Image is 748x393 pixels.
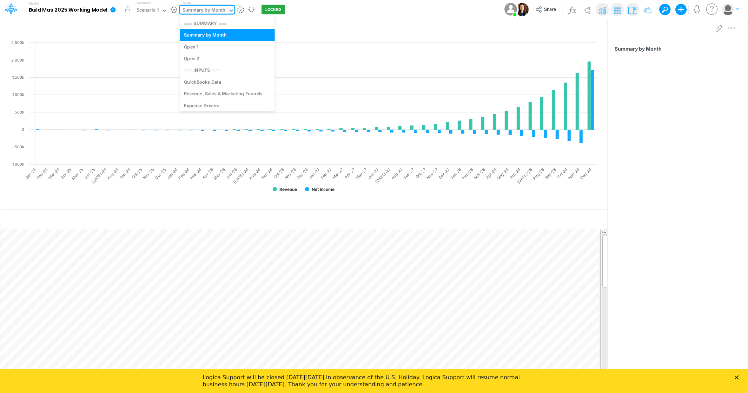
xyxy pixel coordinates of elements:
[180,99,275,111] div: Expense Drivers
[415,167,427,179] text: Oct-27
[91,167,108,184] text: [DATE]-25
[180,88,275,99] div: Revenue, Sales & Marketing Funnels
[515,3,529,16] img: User Image Icon
[260,167,273,180] text: Sep-26
[473,167,486,180] text: Mar-28
[531,167,545,181] text: Aug-28
[12,92,24,97] text: 1,000k
[516,167,533,184] text: [DATE]-28
[15,110,24,115] text: 500k
[22,127,24,132] text: 0
[118,167,131,180] text: Sep-25
[390,167,403,180] text: Aug-27
[11,58,24,63] text: 2,000k
[47,167,60,180] text: Mar-25
[485,167,498,180] text: Apr-28
[225,167,238,180] text: Jun-26
[308,167,320,180] text: Jan-27
[183,7,225,15] div: Summary by Month
[142,167,155,180] text: Nov-25
[180,41,275,52] div: Open 1
[71,167,84,181] text: May-25
[12,75,24,80] text: 1,500k
[137,0,151,6] label: Scenario
[375,167,392,184] text: [DATE]-27
[29,1,39,6] label: Model
[60,167,73,180] text: Apr-25
[272,167,285,180] text: Oct-26
[11,40,24,45] text: 2,500k
[178,167,191,180] text: Feb-26
[189,167,202,180] text: Mar-26
[503,1,518,17] img: User Image Icon
[544,167,557,180] text: Sep-28
[279,187,297,192] text: Revenue
[312,187,335,192] text: Net Income
[496,167,510,181] text: May-28
[11,162,24,167] text: -1,000k
[284,167,297,180] text: Nov-26
[137,7,159,15] div: Scenario 1
[426,167,439,180] text: Nov-27
[461,167,474,180] text: Feb-28
[438,167,451,180] text: Dec-27
[579,167,592,180] text: Dec-28
[6,213,455,227] input: Type a title here
[24,167,37,180] text: Jan-25
[615,45,743,52] span: Summary by Month
[166,167,179,180] text: Jan-26
[402,167,415,180] text: Sep-27
[355,167,368,180] text: May-27
[544,6,556,12] span: Share
[296,167,309,180] text: Dec-26
[343,167,356,180] text: Apr-27
[262,5,285,14] button: LOCKED
[180,64,275,76] div: === INPUTS ===
[556,167,569,180] text: Oct-28
[248,167,262,181] text: Aug-26
[154,167,167,180] text: Dec-25
[615,58,748,155] iframe: FastComments
[180,52,275,64] div: Open 2
[131,167,143,180] text: Oct-25
[212,167,226,181] text: May-26
[508,167,521,180] text: Jun-28
[693,5,701,13] a: Notifications
[532,4,561,15] button: Share
[232,167,250,184] text: [DATE]-26
[180,76,275,88] div: QuickBooks Data
[201,167,214,180] text: Apr-26
[83,167,96,180] text: Jun-25
[106,167,120,181] text: Aug-25
[13,144,24,149] text: -500k
[203,5,534,19] div: Logica Support will be closed [DATE][DATE] in observance of the U.S. Holiday. Logica Support will...
[450,167,463,180] text: Jan-28
[319,167,332,180] text: Feb-27
[6,22,532,36] input: Type a title here
[180,17,275,29] div: === SUMMARY ===
[183,0,191,6] label: View
[567,167,581,180] text: Nov-28
[36,167,49,180] text: Feb-25
[180,29,275,41] div: Summary by Month
[367,167,380,180] text: Jun-27
[735,6,742,11] div: Close
[331,167,344,180] text: Mar-27
[29,7,107,13] b: Build Mas 2025 Working Model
